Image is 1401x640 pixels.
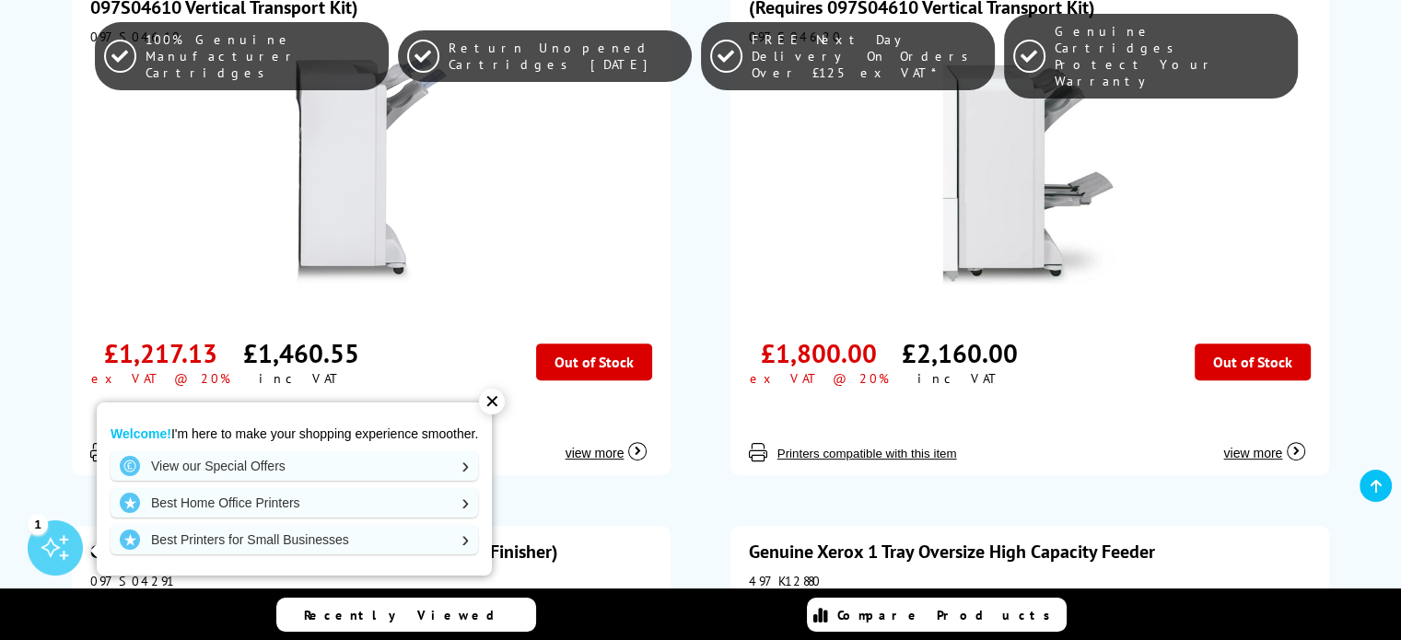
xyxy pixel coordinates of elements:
[915,54,1145,285] img: Xerox 2,000 Sheet Business Ready Booklet Maker Finisher (Requires 097S04610 Vertical Transport Kit)
[560,426,653,461] button: view more
[749,573,1312,589] div: 497K12880
[449,40,682,73] span: Return Unopened Cartridges [DATE]
[837,607,1060,623] span: Compare Products
[807,598,1067,632] a: Compare Products
[536,343,652,380] div: Out of Stock
[90,573,653,589] div: 097S04291
[111,451,478,481] a: View our Special Offers
[772,446,963,461] button: Printers compatible with this item
[749,370,888,387] div: ex VAT @ 20%
[111,488,478,518] a: Best Home Office Printers
[243,336,359,370] div: £1,460.55
[111,425,478,442] p: I'm here to make your shopping experience smoother.
[91,370,230,387] div: ex VAT @ 20%
[90,540,558,564] a: Genuine Xerox Interface Module (Light Production Finisher)
[104,336,217,370] div: £1,217.13
[259,370,343,387] div: inc VAT
[256,54,486,285] img: Xerox 3,500 Sheet Business Ready Finisher (Requires 097S04610 Vertical Transport Kit)
[111,525,478,554] a: Best Printers for Small Businesses
[111,426,171,441] strong: Welcome!
[902,336,1018,370] div: £2,160.00
[749,540,1155,564] a: Genuine Xerox 1 Tray Oversize High Capacity Feeder
[917,370,1001,387] div: inc VAT
[28,514,48,534] div: 1
[146,31,379,81] span: 100% Genuine Manufacturer Cartridges
[1223,446,1282,460] span: view more
[566,446,625,460] span: view more
[276,598,536,632] a: Recently Viewed
[304,607,513,623] span: Recently Viewed
[479,389,505,414] div: ✕
[1195,343,1311,380] div: Out of Stock
[752,31,985,81] span: FREE Next Day Delivery On Orders Over £125 ex VAT*
[1055,23,1288,89] span: Genuine Cartridges Protect Your Warranty
[1218,426,1311,461] button: view more
[761,336,877,370] div: £1,800.00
